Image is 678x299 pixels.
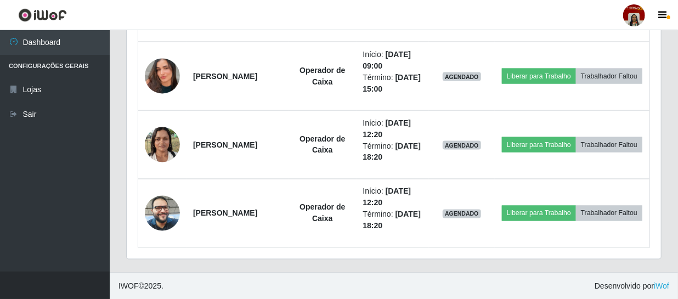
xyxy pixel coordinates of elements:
[363,49,422,72] li: Início:
[502,69,576,84] button: Liberar para Trabalho
[18,8,67,22] img: CoreUI Logo
[363,72,422,95] li: Término:
[443,72,481,81] span: AGENDADO
[300,203,345,223] strong: Operador de Caixa
[363,117,422,140] li: Início:
[363,140,422,163] li: Término:
[145,121,180,168] img: 1720809249319.jpeg
[654,282,669,291] a: iWof
[363,209,422,232] li: Término:
[576,69,642,84] button: Trabalhador Faltou
[118,282,139,291] span: IWOF
[145,190,180,236] img: 1755090695387.jpeg
[595,281,669,292] span: Desenvolvido por
[193,209,257,218] strong: [PERSON_NAME]
[502,137,576,153] button: Liberar para Trabalho
[576,137,642,153] button: Trabalhador Faltou
[193,72,257,81] strong: [PERSON_NAME]
[443,141,481,150] span: AGENDADO
[502,206,576,221] button: Liberar para Trabalho
[300,66,345,86] strong: Operador de Caixa
[363,119,411,139] time: [DATE] 12:20
[145,45,180,108] img: 1750801890236.jpeg
[118,281,163,292] span: © 2025 .
[443,210,481,218] span: AGENDADO
[193,140,257,149] strong: [PERSON_NAME]
[300,134,345,155] strong: Operador de Caixa
[363,187,411,207] time: [DATE] 12:20
[576,206,642,221] button: Trabalhador Faltou
[363,50,411,70] time: [DATE] 09:00
[363,186,422,209] li: Início:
